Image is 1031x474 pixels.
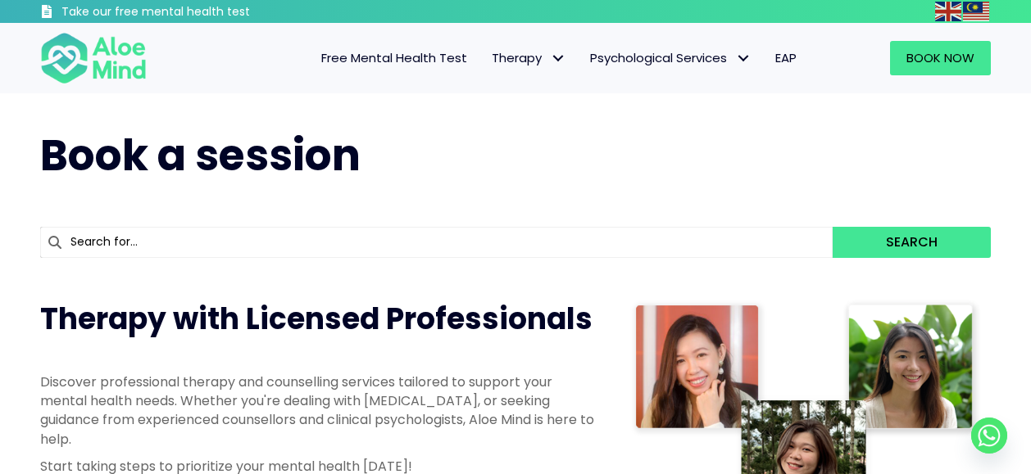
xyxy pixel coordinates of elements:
span: Book Now [906,49,974,66]
a: Malay [963,2,991,20]
a: Whatsapp [971,418,1007,454]
a: Psychological ServicesPsychological Services: submenu [578,41,763,75]
span: Therapy with Licensed Professionals [40,298,593,340]
a: TherapyTherapy: submenu [479,41,578,75]
img: Aloe mind Logo [40,31,147,85]
span: EAP [775,49,797,66]
h3: Take our free mental health test [61,4,338,20]
p: Discover professional therapy and counselling services tailored to support your mental health nee... [40,372,597,449]
a: English [935,2,963,20]
a: EAP [763,41,809,75]
a: Free Mental Health Test [309,41,479,75]
button: Search [833,227,991,258]
nav: Menu [168,41,809,75]
a: Take our free mental health test [40,4,338,23]
img: en [935,2,961,21]
span: Book a session [40,125,361,185]
img: ms [963,2,989,21]
span: Therapy [492,49,565,66]
span: Psychological Services: submenu [731,47,755,70]
span: Free Mental Health Test [321,49,467,66]
input: Search for... [40,227,833,258]
span: Psychological Services [590,49,751,66]
a: Book Now [890,41,991,75]
span: Therapy: submenu [546,47,570,70]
